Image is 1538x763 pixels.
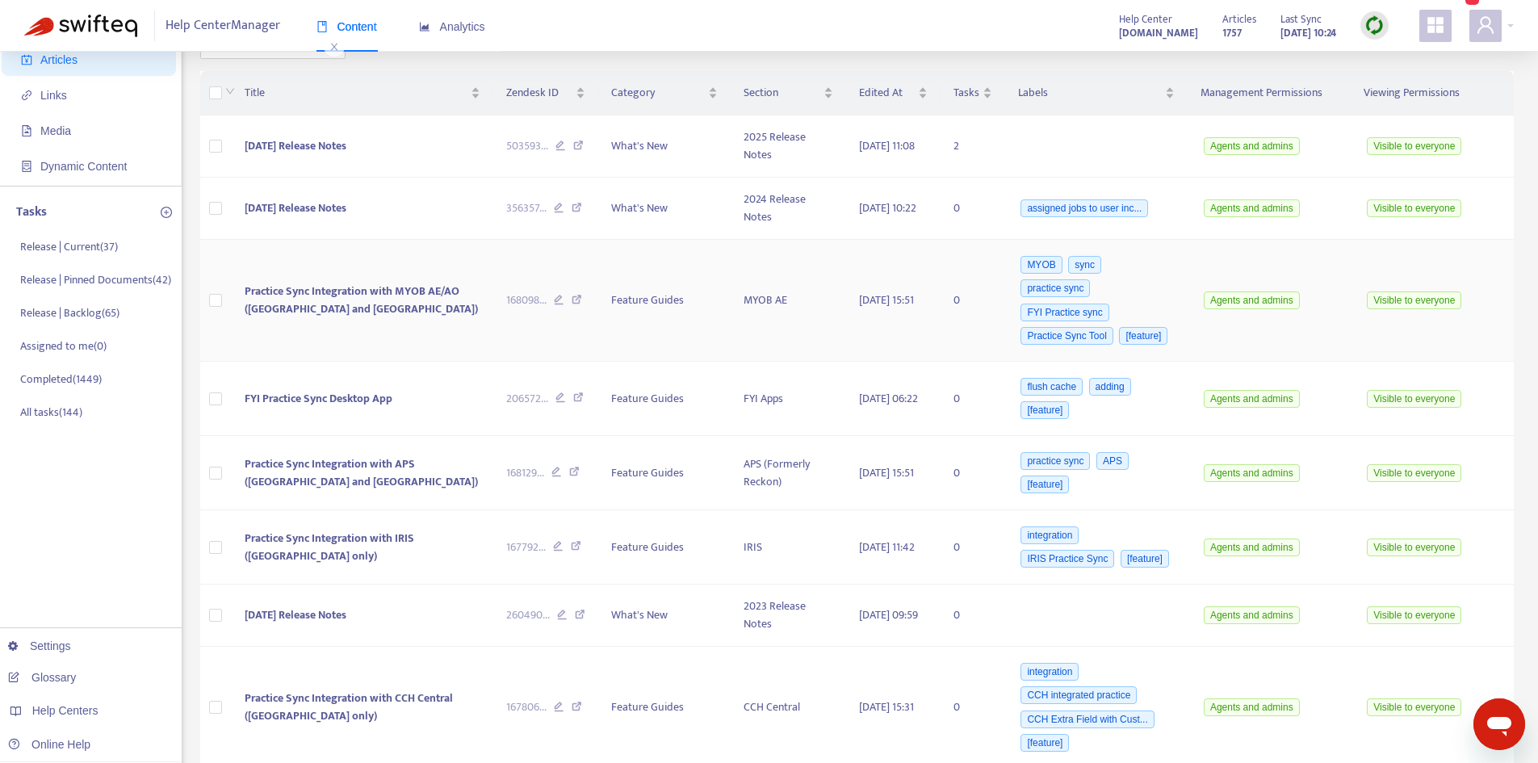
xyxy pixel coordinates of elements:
span: 167792 ... [506,539,546,556]
a: Online Help [8,738,90,751]
span: [DATE] Release Notes [245,606,346,624]
span: account-book [21,54,32,65]
span: close [324,37,345,57]
span: Articles [1222,10,1256,28]
span: [DATE] 10:22 [859,199,916,217]
td: 0 [941,240,1005,362]
img: Swifteq [24,15,137,37]
span: Edited At [859,84,915,102]
span: flush cache [1020,378,1083,396]
span: Getting started with Articles [1371,37,1514,56]
p: Tasks [16,203,47,222]
span: Category [611,84,705,102]
span: [feature] [1020,476,1069,493]
span: [feature] [1121,550,1169,568]
span: Practice Sync Integration with CCH Central ([GEOGRAPHIC_DATA] only) [245,689,453,725]
span: link [21,90,32,101]
td: 2024 Release Notes [731,178,846,240]
span: Agents and admins [1204,291,1300,309]
span: 167806 ... [506,698,547,716]
th: Labels [1005,71,1188,115]
span: [feature] [1020,734,1069,752]
span: appstore [1426,15,1445,35]
td: 2023 Release Notes [731,585,846,647]
span: FYI Practice sync [1020,304,1108,321]
span: Agents and admins [1204,606,1300,624]
iframe: Button to launch messaging window [1473,698,1525,750]
th: Section [731,71,846,115]
strong: 1757 [1222,24,1242,42]
td: FYI Apps [731,362,846,436]
span: integration [1020,663,1079,681]
span: Visible to everyone [1367,539,1461,556]
span: sync [1068,256,1101,274]
td: 2025 Release Notes [731,115,846,178]
span: [DATE] 15:51 [859,463,914,482]
span: Agents and admins [1204,464,1300,482]
span: Agents and admins [1204,539,1300,556]
span: Analytics [419,20,485,33]
td: IRIS [731,510,846,585]
a: [DOMAIN_NAME] [1119,23,1198,42]
a: Glossary [8,671,76,684]
span: 206572 ... [506,390,548,408]
span: [DATE] 09:59 [859,606,918,624]
th: Tasks [941,71,1005,115]
td: 0 [941,362,1005,436]
span: Visible to everyone [1367,606,1461,624]
span: [feature] [1020,401,1069,419]
span: [DATE] 06:22 [859,389,918,408]
span: file-image [21,125,32,136]
span: Visible to everyone [1367,464,1461,482]
td: What's New [598,115,731,178]
span: container [21,161,32,172]
td: What's New [598,585,731,647]
span: Last Sync [1280,10,1322,28]
p: Release | Pinned Documents ( 42 ) [20,271,171,288]
span: practice sync [1020,452,1090,470]
th: Title [232,71,493,115]
th: Edited At [846,71,941,115]
p: All tasks ( 144 ) [20,404,82,421]
span: 356357 ... [506,199,547,217]
span: [feature] [1119,327,1167,345]
td: 2 [941,115,1005,178]
span: Title [245,84,467,102]
td: Feature Guides [598,510,731,585]
span: assigned jobs to user inc... [1020,199,1148,217]
span: [DATE] 11:42 [859,538,915,556]
span: adding [1089,378,1131,396]
span: Practice Sync Integration with APS ([GEOGRAPHIC_DATA] and [GEOGRAPHIC_DATA]) [245,455,478,491]
span: 168129 ... [506,464,544,482]
th: Zendesk ID [493,71,598,115]
span: Practice Sync Integration with IRIS ([GEOGRAPHIC_DATA] only) [245,529,414,565]
span: [DATE] 15:51 [859,291,914,309]
span: CCH integrated practice [1020,686,1137,704]
p: Completed ( 1449 ) [20,371,102,388]
span: [DATE] Release Notes [245,199,346,217]
span: Visible to everyone [1367,199,1461,217]
span: Help Center Manager [166,10,280,41]
span: area-chart [419,21,430,32]
span: Agents and admins [1204,698,1300,716]
span: Visible to everyone [1367,390,1461,408]
th: Category [598,71,731,115]
td: 0 [941,510,1005,585]
span: Agents and admins [1204,390,1300,408]
td: APS (Formerly Reckon) [731,436,846,510]
span: Visible to everyone [1367,137,1461,155]
a: Settings [8,639,71,652]
td: Feature Guides [598,240,731,362]
span: [DATE] Release Notes [245,136,346,155]
span: Content [316,20,377,33]
span: 168098 ... [506,291,547,309]
span: Dynamic Content [40,160,127,173]
span: Help Centers [32,704,98,717]
p: Release | Current ( 37 ) [20,238,118,255]
span: Practice Sync Tool [1020,327,1113,345]
td: MYOB AE [731,240,846,362]
p: Release | Backlog ( 65 ) [20,304,119,321]
span: 260490 ... [506,606,550,624]
span: APS [1096,452,1129,470]
span: IRIS Practice Sync [1020,550,1114,568]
